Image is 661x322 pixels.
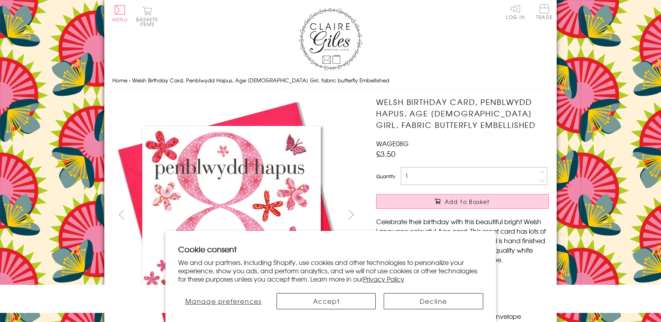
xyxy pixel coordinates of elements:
button: Accept [277,293,376,309]
button: Basket0 items [136,6,158,27]
a: Home [112,76,127,84]
img: Claire Giles Greetings Cards [299,8,362,70]
span: Add to Basket [445,198,490,206]
a: Privacy Policy [363,274,404,284]
span: › [129,76,131,84]
span: Trade [536,4,553,19]
button: Manage preferences [178,293,269,309]
button: prev [112,206,130,223]
button: next [342,206,360,223]
h1: Welsh Birthday Card, Penblwydd Hapus, Age [DEMOGRAPHIC_DATA] Girl, fabric butterfly Embellished [376,96,549,130]
p: We and our partners, including Shopify, use cookies and other technologies to personalize your ex... [178,258,483,283]
span: Manage preferences [185,296,262,306]
button: Add to Basket [376,194,549,209]
h2: Cookie consent [178,244,483,255]
button: Menu [112,5,128,22]
span: £3.50 [376,148,396,159]
label: Quantity [376,173,395,180]
a: Log In [506,4,525,19]
span: WAGE08G [376,139,409,148]
button: Decline [384,293,483,309]
a: Trade [536,4,553,21]
span: 0 items [140,16,158,28]
span: Menu [112,16,128,23]
p: Celebrate their birthday with this beautiful bright Welsh Language colourful Age card. This great... [376,217,549,264]
nav: breadcrumbs [112,72,549,89]
span: Welsh Birthday Card, Penblwydd Hapus, Age [DEMOGRAPHIC_DATA] Girl, fabric butterfly Embellished [132,76,389,84]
